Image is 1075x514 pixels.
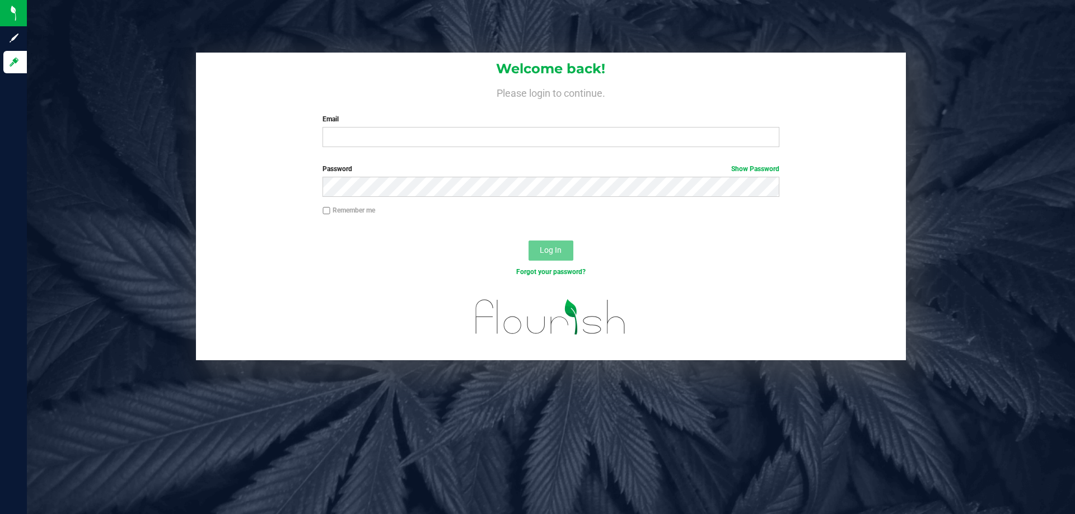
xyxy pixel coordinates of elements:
[322,114,779,124] label: Email
[462,289,639,346] img: flourish_logo.svg
[322,205,375,215] label: Remember me
[529,241,573,261] button: Log In
[8,56,20,68] inline-svg: Log in
[322,165,352,173] span: Password
[8,32,20,44] inline-svg: Sign up
[196,62,906,76] h1: Welcome back!
[731,165,779,173] a: Show Password
[540,246,562,254] span: Log In
[322,207,330,215] input: Remember me
[516,268,586,276] a: Forgot your password?
[196,85,906,98] h4: Please login to continue.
